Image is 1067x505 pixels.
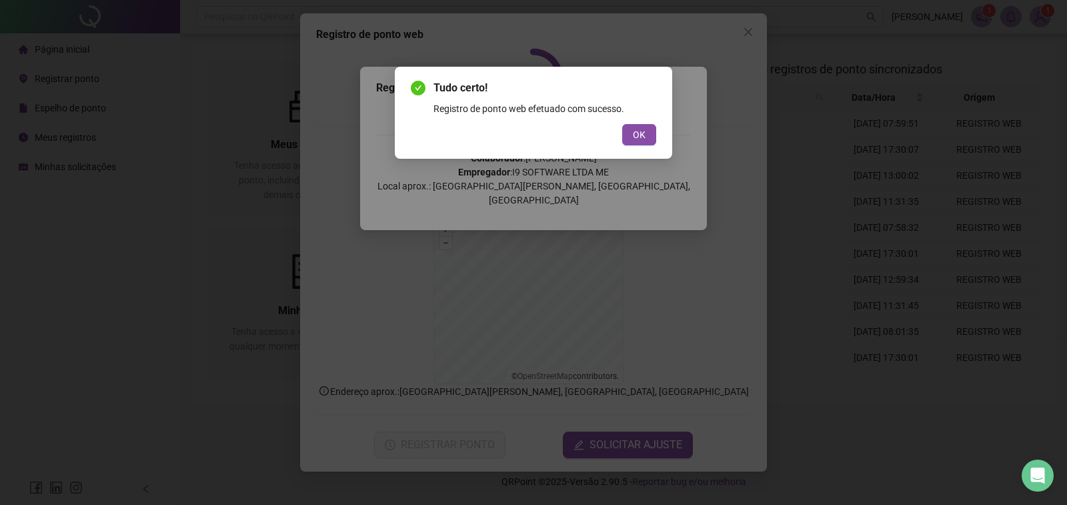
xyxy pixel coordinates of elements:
div: Open Intercom Messenger [1022,460,1054,492]
span: check-circle [411,81,425,95]
button: OK [622,124,656,145]
span: Tudo certo! [433,80,656,96]
span: OK [633,127,646,142]
div: Registro de ponto web efetuado com sucesso. [433,101,656,116]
